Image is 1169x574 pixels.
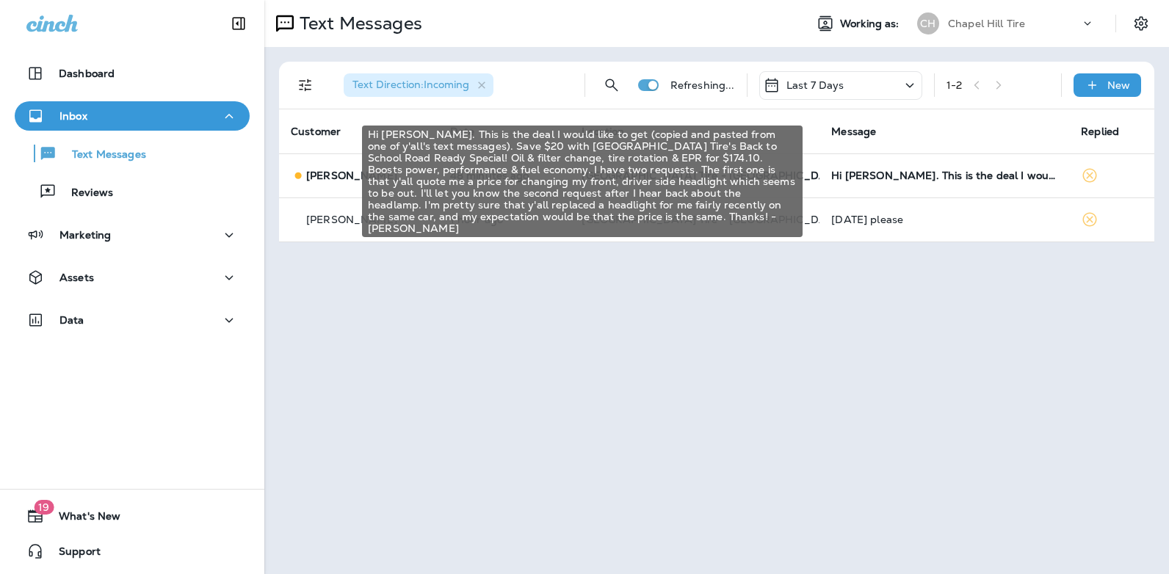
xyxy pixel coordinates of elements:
p: Last 7 Days [786,79,844,91]
span: Support [44,545,101,563]
p: Dashboard [59,68,115,79]
p: Marketing [59,229,111,241]
button: Settings [1128,10,1154,37]
button: Support [15,537,250,566]
button: Dashboard [15,59,250,88]
p: Data [59,314,84,326]
div: Hi Chris. This is the deal I would like to get (copied and pasted from one of y'all's text messag... [831,170,1057,181]
div: 1 - 2 [947,79,962,91]
p: Inbox [59,110,87,122]
p: Reviews [57,186,113,200]
button: Inbox [15,101,250,131]
span: Customer [291,125,341,138]
p: Chapel Hill Tire [948,18,1025,29]
span: Replied [1081,125,1119,138]
div: CH [917,12,939,34]
p: Text Messages [294,12,422,34]
button: Assets [15,263,250,292]
button: 19What's New [15,501,250,531]
button: Reviews [15,176,250,207]
span: What's New [44,510,120,528]
button: Search Messages [597,70,626,100]
span: Message [831,125,876,138]
button: Marketing [15,220,250,250]
div: Tue, Sept 23 please [831,214,1057,225]
div: Text Direction:Incoming [344,73,493,97]
p: Text Messages [57,148,146,162]
p: Refreshing... [670,79,735,91]
button: Filters [291,70,320,100]
p: [PERSON_NAME] [306,214,397,225]
p: Assets [59,272,94,283]
span: Working as: [840,18,902,30]
div: Hi [PERSON_NAME]. This is the deal I would like to get (copied and pasted from one of y'all's tex... [362,126,803,237]
button: Collapse Sidebar [218,9,259,38]
button: Data [15,305,250,335]
span: Text Direction : Incoming [352,78,469,91]
span: 19 [34,500,54,515]
button: Text Messages [15,138,250,169]
p: [PERSON_NAME] [306,170,397,181]
p: New [1107,79,1130,91]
